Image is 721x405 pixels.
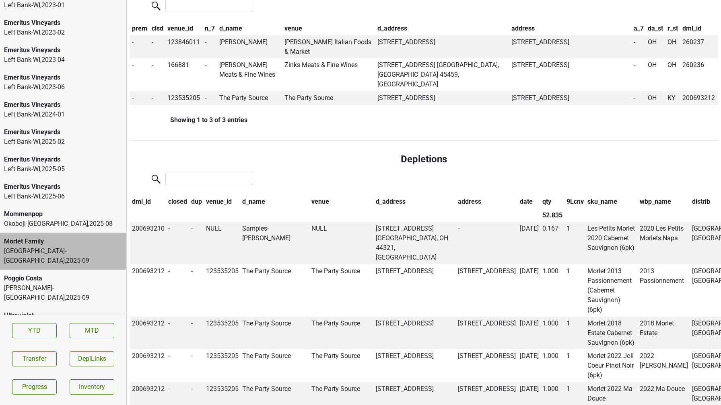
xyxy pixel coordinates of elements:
td: OH [646,35,665,59]
th: closed: activate to sort column ascending [167,195,190,209]
th: 52.835 [540,209,564,222]
div: [GEOGRAPHIC_DATA]-[GEOGRAPHIC_DATA] , 2025 - 09 [4,246,122,266]
div: Poggio Costa [4,274,122,283]
th: clsd: activate to sort column ascending [150,22,166,35]
td: 1.000 [540,317,564,350]
th: d_name: activate to sort column ascending [217,22,282,35]
td: [STREET_ADDRESS] [374,317,456,350]
td: 123535205 [204,349,241,382]
td: 200693212 [680,91,718,105]
td: The Party Source [309,349,374,382]
a: Progress [12,379,57,395]
div: Okoboji-[GEOGRAPHIC_DATA] , 2025 - 08 [4,219,122,229]
td: [DATE] [518,222,541,265]
td: [STREET_ADDRESS] [374,264,456,317]
td: OH [646,91,665,105]
td: The Party Source [282,91,375,105]
td: 260237 [680,35,718,59]
th: d_address: activate to sort column ascending [375,22,509,35]
div: Left Bank-WI , 2023 - 04 [4,55,122,65]
td: [STREET_ADDRESS] [509,91,632,105]
td: - [203,35,218,59]
div: Emeritus Vineyards [4,18,122,28]
div: Ultraviolet [4,311,122,320]
td: [STREET_ADDRESS] [GEOGRAPHIC_DATA], OH 44321, [GEOGRAPHIC_DATA] [374,222,456,265]
a: MTD [70,323,114,338]
div: Left Bank-WI , 2024 - 01 [4,110,122,119]
div: Emeritus Vineyards [4,100,122,110]
td: 200693212 [130,349,167,382]
td: - [150,91,166,105]
div: Left Bank-WI , 2023 - 06 [4,82,122,92]
td: 2013 Passionnement [638,264,690,317]
td: - [167,264,190,317]
th: a_7: activate to sort column ascending [632,22,646,35]
th: venue_id: activate to sort column ascending [166,22,203,35]
td: 260236 [680,58,718,91]
td: 1.000 [540,264,564,317]
a: YTD [12,323,57,338]
td: 200693212 [130,264,167,317]
td: 200693212 [130,317,167,350]
td: The Party Source [240,264,309,317]
td: [STREET_ADDRESS] [374,349,456,382]
th: address: activate to sort column ascending [456,195,518,209]
td: - [189,222,204,265]
div: Left Bank-WI , 2025 - 05 [4,164,122,174]
td: - [167,222,190,265]
td: - [130,35,150,59]
th: dml_id: activate to sort column ascending [130,195,167,209]
td: The Party Source [240,349,309,382]
h4: Depletions [136,153,711,165]
td: The Party Source [240,317,309,350]
button: Transfer [12,351,57,366]
div: Showing 1 to 3 of 3 entries [130,116,247,124]
td: Les Petits Morlet 2020 Cabernet Sauvignon (6pk) [586,222,638,265]
div: Left Bank-WI , 2023 - 02 [4,28,122,37]
td: [STREET_ADDRESS] [456,317,518,350]
td: - [189,317,204,350]
td: [STREET_ADDRESS] [509,58,632,91]
div: Left Bank-WI , 2025 - 02 [4,137,122,147]
td: The Party Source [217,91,282,105]
td: Morlet 2013 Passionnement (Cabernet Sauvignon) (6pk) [586,264,638,317]
td: - [189,349,204,382]
th: venue: activate to sort column ascending [282,22,375,35]
th: venue_id: activate to sort column ascending [204,195,241,209]
td: [DATE] [518,317,541,350]
td: - [632,58,646,91]
div: Mommenpop [4,209,122,219]
div: [PERSON_NAME]-[GEOGRAPHIC_DATA] , 2025 - 09 [4,283,122,303]
td: 1.000 [540,349,564,382]
td: OH [665,58,680,91]
td: 1 [564,222,586,265]
td: [DATE] [518,349,541,382]
th: venue: activate to sort column ascending [309,195,374,209]
th: address: activate to sort column ascending [509,22,632,35]
td: Morlet 2022 Joli Coeur Pinot Noir (6pk) [586,349,638,382]
div: Left Bank-WI , 2025 - 06 [4,192,122,201]
td: OH [665,35,680,59]
div: Left Bank-WI , 2023 - 01 [4,0,122,10]
td: NULL [309,222,374,265]
th: 9Lcnv: activate to sort column ascending [564,195,586,209]
td: [STREET_ADDRESS] [456,264,518,317]
td: 123535205 [204,264,241,317]
td: [PERSON_NAME] Meats & Fine Wines [217,58,282,91]
td: Zinks Meats & Fine Wines [282,58,375,91]
td: The Party Source [309,264,374,317]
td: 123535205 [166,91,203,105]
th: da_st: activate to sort column ascending [646,22,665,35]
td: 2022 [PERSON_NAME] [638,349,690,382]
a: Inventory [70,379,114,395]
td: - [456,222,518,265]
td: The Party Source [309,317,374,350]
th: dup: activate to sort column ascending [189,195,204,209]
div: Emeritus Vineyards [4,73,122,82]
th: dml_id: activate to sort column ascending [680,22,718,35]
th: sku_name: activate to sort column ascending [586,195,638,209]
th: prem: activate to sort column descending [130,22,150,35]
td: [PERSON_NAME] [217,35,282,59]
td: - [632,91,646,105]
div: Emeritus Vineyards [4,127,122,137]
